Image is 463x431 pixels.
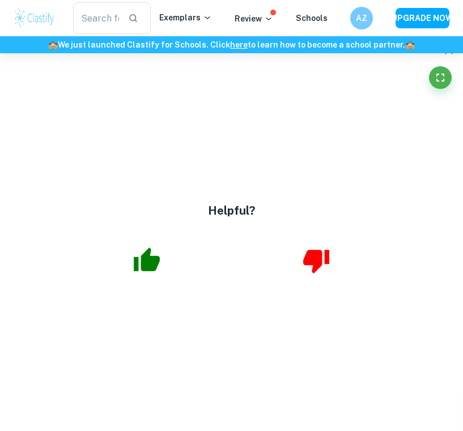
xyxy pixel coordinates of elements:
button: Fullscreen [429,66,452,89]
p: Exemplars [159,11,212,24]
h4: Helpful? [208,202,255,219]
button: UPGRADE NOW [396,8,449,28]
h6: We just launched Clastify for Schools. Click to learn how to become a school partner. [2,39,461,51]
p: Review [235,12,273,25]
h6: AZ [355,12,368,24]
a: Schools [296,14,328,23]
input: Search for any exemplars... [73,2,118,34]
img: Clastify logo [14,7,55,29]
a: here [230,40,248,49]
button: AZ [350,7,373,29]
span: 🏫 [405,40,415,49]
span: 🏫 [48,40,58,49]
